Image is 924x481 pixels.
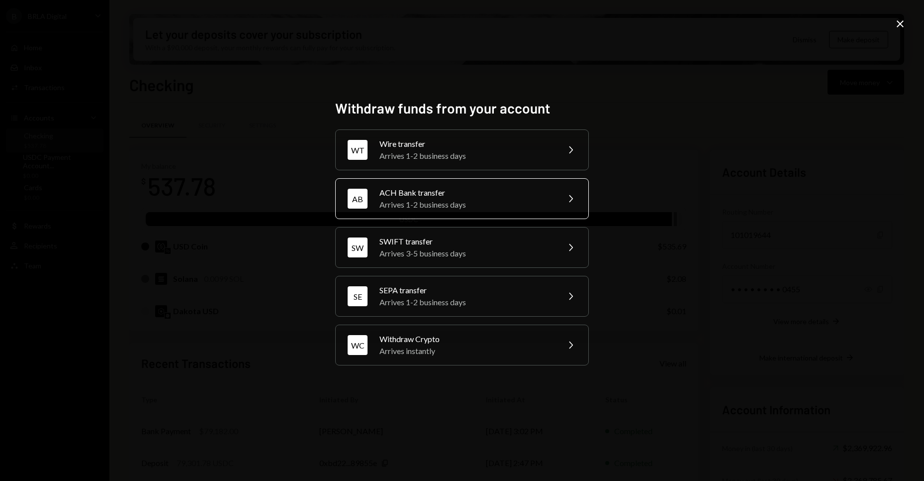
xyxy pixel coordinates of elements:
[348,140,368,160] div: WT
[335,99,589,118] h2: Withdraw funds from your account
[379,150,553,162] div: Arrives 1-2 business days
[379,138,553,150] div: Wire transfer
[335,129,589,170] button: WTWire transferArrives 1-2 business days
[335,227,589,268] button: SWSWIFT transferArrives 3-5 business days
[348,286,368,306] div: SE
[379,333,553,345] div: Withdraw Crypto
[379,187,553,199] div: ACH Bank transfer
[379,284,553,296] div: SEPA transfer
[379,236,553,247] div: SWIFT transfer
[335,325,589,365] button: WCWithdraw CryptoArrives instantly
[348,335,368,355] div: WC
[379,199,553,211] div: Arrives 1-2 business days
[379,247,553,259] div: Arrives 3-5 business days
[379,296,553,308] div: Arrives 1-2 business days
[379,345,553,357] div: Arrives instantly
[335,276,589,317] button: SESEPA transferArrives 1-2 business days
[335,178,589,219] button: ABACH Bank transferArrives 1-2 business days
[348,238,368,257] div: SW
[348,189,368,209] div: AB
